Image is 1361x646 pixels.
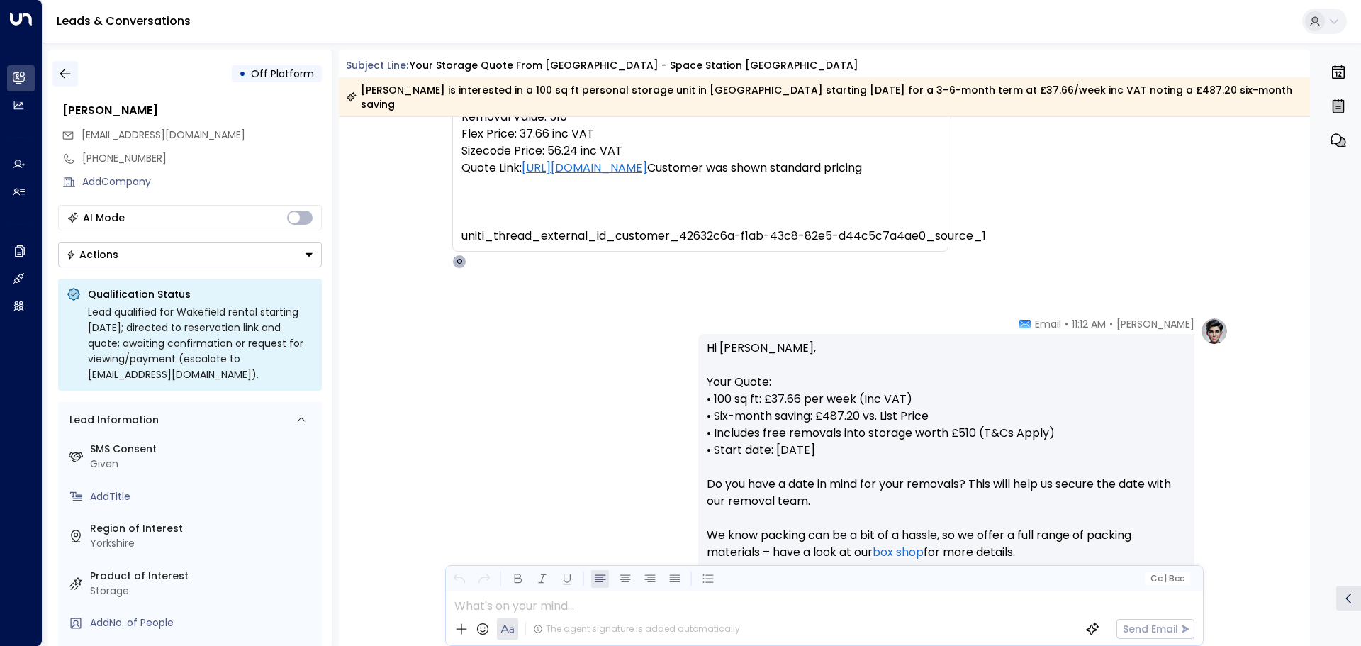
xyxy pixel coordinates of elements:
div: [PHONE_NUMBER] [82,151,322,166]
div: Lead qualified for Wakefield rental starting [DATE]; directed to reservation link and quote; awai... [88,304,313,382]
span: Email [1035,317,1061,331]
a: box shop [873,544,924,561]
button: Cc|Bcc [1144,572,1189,586]
div: AI Mode [83,211,125,225]
div: Your storage quote from [GEOGRAPHIC_DATA] - Space Station [GEOGRAPHIC_DATA] [410,58,858,73]
label: Region of Interest [90,521,316,536]
span: Cc Bcc [1150,574,1184,584]
span: | [1164,574,1167,584]
div: [PERSON_NAME] is interested in a 100 sq ft personal storage unit in [GEOGRAPHIC_DATA] starting [D... [346,83,1302,111]
div: Given [90,457,316,472]
label: SMS Consent [90,442,316,457]
div: AddCompany [82,174,322,189]
span: [EMAIL_ADDRESS][DOMAIN_NAME] [82,128,245,142]
div: AddTitle [90,489,316,504]
div: O [452,255,466,269]
span: [PERSON_NAME] [1116,317,1194,331]
a: Leads & Conversations [57,13,191,29]
span: • [1109,317,1113,331]
a: [URL][DOMAIN_NAME] [522,160,647,177]
div: AddNo. of People [90,616,316,630]
span: • [1065,317,1068,331]
label: Product of Interest [90,569,316,584]
span: 11:12 AM [1072,317,1106,331]
div: Storage [90,584,316,598]
div: [PERSON_NAME] [62,102,322,119]
div: • [239,61,246,87]
img: profile-logo.png [1200,317,1228,345]
button: Actions [58,242,322,267]
div: Yorkshire [90,536,316,551]
button: Undo [450,570,468,588]
div: The agent signature is added automatically [533,623,740,635]
span: warrika@hotmail.co.uk [82,128,245,143]
span: Off Platform [251,67,314,81]
span: Subject Line: [346,58,408,72]
div: Button group with a nested menu [58,242,322,267]
button: Redo [475,570,493,588]
p: Qualification Status [88,287,313,301]
div: Actions [66,248,118,261]
div: Lead Information [65,413,159,428]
